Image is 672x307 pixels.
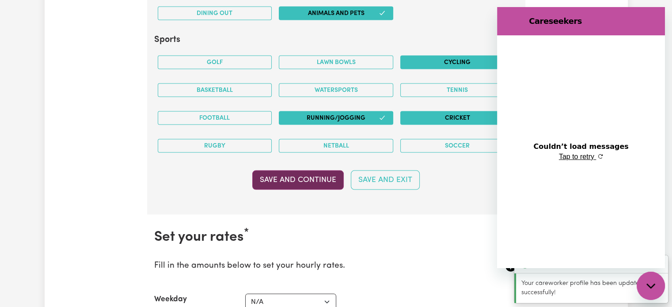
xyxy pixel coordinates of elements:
[497,7,665,268] iframe: Messaging window
[279,111,393,125] button: Running/Jogging
[351,171,420,190] button: Save and Exit
[279,83,393,97] button: Watersports
[158,56,272,69] button: Golf
[154,229,518,246] h2: Set your rates
[158,111,272,125] button: Football
[637,272,665,300] iframe: Button to launch messaging window
[279,7,393,20] button: Animals and pets
[400,56,515,69] button: Cycling
[279,56,393,69] button: Lawn bowls
[400,83,515,97] button: Tennis
[158,139,272,153] button: Rugby
[158,7,272,20] button: Dining out
[158,83,272,97] button: Basketball
[154,34,518,45] h2: Sports
[154,260,458,273] p: Fill in the amounts below to set your hourly rates.
[154,294,187,305] label: Weekday
[521,279,663,298] p: Your careworker profile has been updated successfully!
[279,139,393,153] button: Netball
[252,171,344,190] button: Save and Continue
[400,111,515,125] button: Cricket
[400,139,515,153] button: Soccer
